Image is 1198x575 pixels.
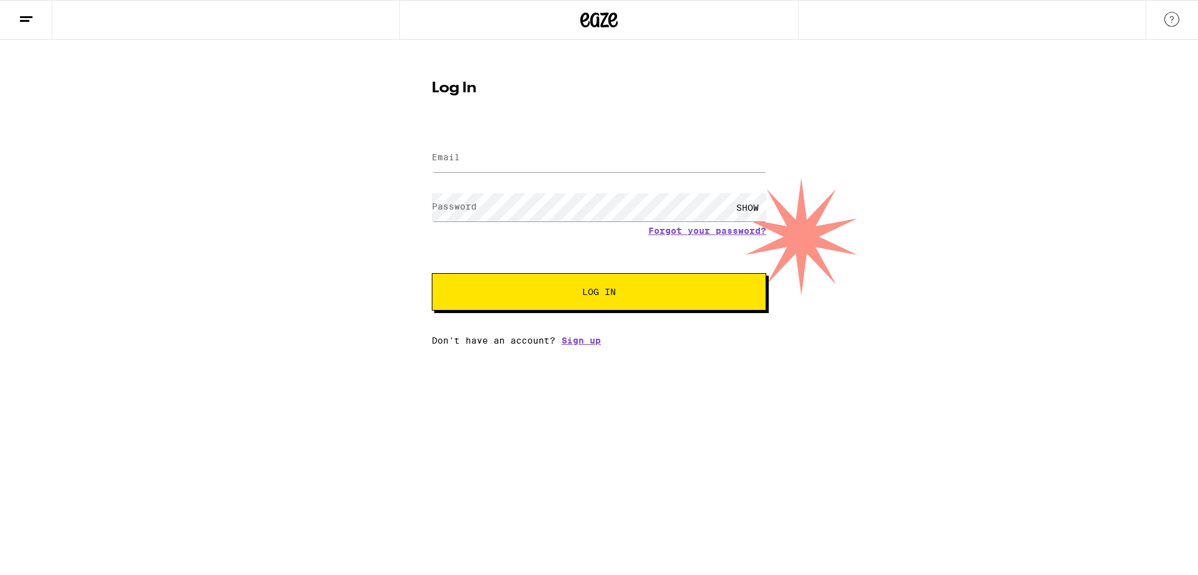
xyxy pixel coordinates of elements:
[432,201,477,211] label: Password
[729,193,766,221] div: SHOW
[648,226,766,236] a: Forgot your password?
[432,152,460,162] label: Email
[432,144,766,172] input: Email
[582,287,616,296] span: Log In
[432,336,766,345] div: Don't have an account?
[432,81,766,96] h1: Log In
[562,336,601,345] a: Sign up
[432,273,766,311] button: Log In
